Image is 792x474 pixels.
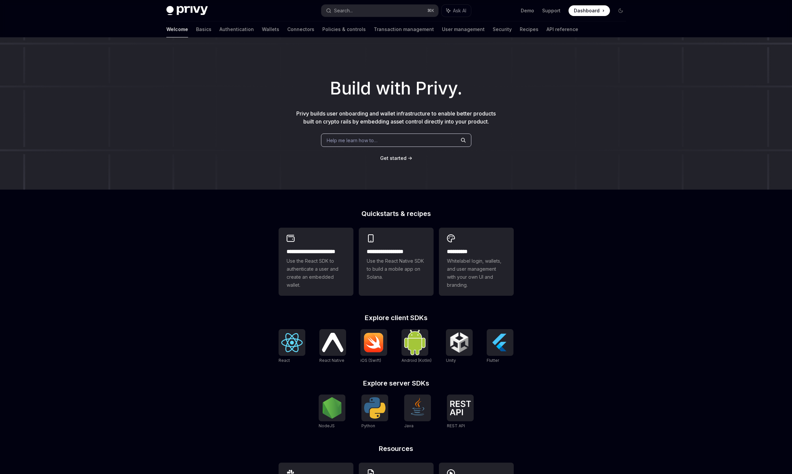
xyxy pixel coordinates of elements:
span: NodeJS [319,423,335,428]
a: Policies & controls [322,21,366,37]
img: React [281,333,303,352]
a: UnityUnity [446,329,473,364]
a: Recipes [520,21,538,37]
a: User management [442,21,485,37]
a: Basics [196,21,211,37]
span: ⌘ K [427,8,434,13]
span: Whitelabel login, wallets, and user management with your own UI and branding. [447,257,506,289]
a: Demo [521,7,534,14]
a: PythonPython [361,395,388,429]
span: Android (Kotlin) [402,358,432,363]
img: Java [407,397,428,419]
span: Use the React SDK to authenticate a user and create an embedded wallet. [287,257,345,289]
span: Privy builds user onboarding and wallet infrastructure to enable better products built on crypto ... [296,110,496,125]
img: NodeJS [321,397,343,419]
span: Python [361,423,375,428]
a: Dashboard [569,5,610,16]
button: Toggle dark mode [615,5,626,16]
h2: Resources [279,445,514,452]
a: JavaJava [404,395,431,429]
a: Android (Kotlin)Android (Kotlin) [402,329,432,364]
a: REST APIREST API [447,395,474,429]
h2: Explore client SDKs [279,314,514,321]
span: Unity [446,358,456,363]
a: Security [493,21,512,37]
span: React [279,358,290,363]
h2: Explore server SDKs [279,380,514,387]
a: API reference [546,21,578,37]
a: Support [542,7,561,14]
div: Search... [334,7,353,15]
a: NodeJSNodeJS [319,395,345,429]
span: Help me learn how to… [327,137,377,144]
img: REST API [450,401,471,415]
span: Java [404,423,414,428]
a: Wallets [262,21,279,37]
span: Ask AI [453,7,466,14]
a: FlutterFlutter [487,329,513,364]
a: Connectors [287,21,314,37]
span: Use the React Native SDK to build a mobile app on Solana. [367,257,426,281]
img: dark logo [166,6,208,15]
img: iOS (Swift) [363,332,384,352]
span: REST API [447,423,465,428]
img: Flutter [489,332,511,353]
span: iOS (Swift) [360,358,381,363]
span: Flutter [487,358,499,363]
img: Unity [449,332,470,353]
a: iOS (Swift)iOS (Swift) [360,329,387,364]
span: Dashboard [574,7,600,14]
img: React Native [322,333,343,352]
img: Android (Kotlin) [404,330,426,355]
a: Welcome [166,21,188,37]
h1: Build with Privy. [11,75,781,101]
img: Python [364,397,385,419]
button: Search...⌘K [321,5,438,17]
a: React NativeReact Native [319,329,346,364]
a: **** *****Whitelabel login, wallets, and user management with your own UI and branding. [439,228,514,296]
a: Authentication [219,21,254,37]
a: Transaction management [374,21,434,37]
span: React Native [319,358,344,363]
a: ReactReact [279,329,305,364]
a: **** **** **** ***Use the React Native SDK to build a mobile app on Solana. [359,228,434,296]
button: Ask AI [442,5,471,17]
span: Get started [380,155,407,161]
h2: Quickstarts & recipes [279,210,514,217]
a: Get started [380,155,407,162]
